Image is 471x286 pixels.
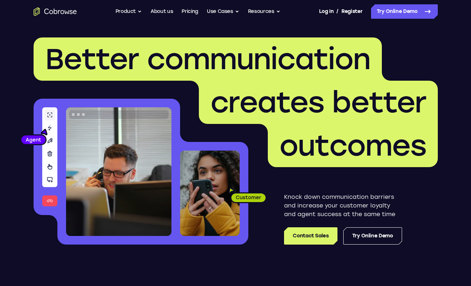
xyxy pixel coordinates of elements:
button: Use Cases [207,4,239,19]
img: A customer holding their phone [180,151,240,236]
a: Try Online Demo [343,227,402,245]
p: Knock down communication barriers and increase your customer loyalty and agent success at the sam... [284,193,402,219]
a: Try Online Demo [371,4,438,19]
span: / [336,7,339,16]
img: A customer support agent talking on the phone [66,107,171,236]
button: Resources [248,4,280,19]
a: Go to the home page [34,7,77,16]
a: Register [341,4,362,19]
a: Contact Sales [284,227,337,245]
span: outcomes [279,128,426,163]
span: Better communication [45,42,370,76]
span: creates better [210,85,426,120]
a: Pricing [182,4,198,19]
button: Product [115,4,142,19]
a: About us [151,4,173,19]
a: Log In [319,4,333,19]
